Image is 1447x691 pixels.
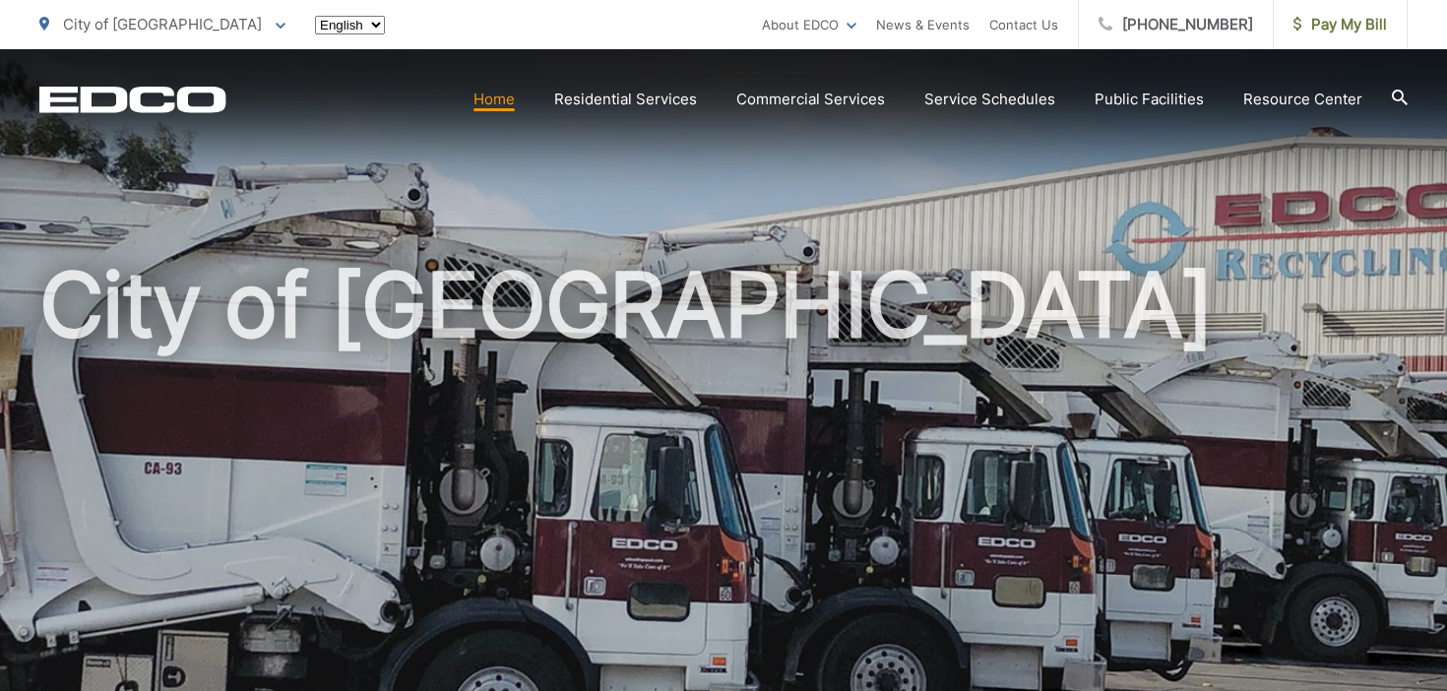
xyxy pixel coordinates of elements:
[876,13,970,36] a: News & Events
[1243,88,1362,111] a: Resource Center
[315,16,385,34] select: Select a language
[554,88,697,111] a: Residential Services
[989,13,1058,36] a: Contact Us
[1293,13,1387,36] span: Pay My Bill
[924,88,1055,111] a: Service Schedules
[39,86,226,113] a: EDCD logo. Return to the homepage.
[1095,88,1204,111] a: Public Facilities
[762,13,856,36] a: About EDCO
[473,88,515,111] a: Home
[63,15,262,33] span: City of [GEOGRAPHIC_DATA]
[736,88,885,111] a: Commercial Services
